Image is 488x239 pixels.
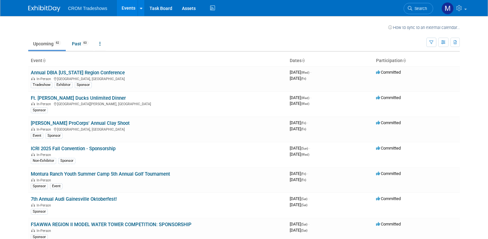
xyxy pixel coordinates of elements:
span: (Sat) [301,203,307,207]
img: ExhibitDay [28,5,60,12]
span: Committed [376,70,401,75]
img: In-Person Event [31,229,35,232]
span: 62 [54,41,61,45]
img: In-Person Event [31,203,35,207]
span: - [308,222,309,226]
span: [DATE] [290,70,311,75]
span: In-Person [37,229,53,233]
div: Sponsor [31,183,48,189]
img: In-Person Event [31,127,35,131]
span: (Sun) [301,147,308,150]
img: In-Person Event [31,102,35,105]
span: In-Person [37,127,53,132]
span: (Wed) [301,71,309,74]
span: (Fri) [301,77,306,80]
span: (Fri) [301,172,306,176]
a: [PERSON_NAME] ProCorps' Annual Clay Shoot [31,120,130,126]
span: - [307,120,308,125]
span: [DATE] [290,76,306,81]
span: (Sat) [301,229,307,232]
span: In-Person [37,153,53,157]
img: In-Person Event [31,178,35,181]
span: In-Person [37,102,53,106]
span: [DATE] [290,152,309,157]
span: In-Person [37,178,53,182]
th: Participation [373,55,460,66]
img: In-Person Event [31,153,35,156]
span: [DATE] [290,120,308,125]
div: Sponsor [31,107,48,113]
a: 7th Annual Audi Gainesville Oktoberfest! [31,196,117,202]
span: In-Person [37,77,53,81]
th: Event [28,55,287,66]
span: - [309,146,310,151]
th: Dates [287,55,373,66]
span: (Fri) [301,178,306,182]
div: Sponsor [46,133,63,139]
span: [DATE] [290,228,307,233]
span: [DATE] [290,222,309,226]
a: Sort by Participation Type [403,58,406,63]
span: [DATE] [290,146,310,151]
span: (Wed) [301,153,309,156]
div: [GEOGRAPHIC_DATA], [GEOGRAPHIC_DATA] [31,76,285,81]
span: [DATE] [290,196,309,201]
a: Annual DBIA [US_STATE] Region Conference [31,70,125,76]
span: - [307,171,308,176]
span: Committed [376,196,401,201]
a: ICRI 2025 Fall Convention - Sponsorship [31,146,116,152]
span: CROM Tradeshows [68,6,107,11]
span: [DATE] [290,126,306,131]
div: Sponsor [75,82,92,88]
div: Sponsor [58,158,75,164]
span: Committed [376,222,401,226]
span: [DATE] [290,101,309,106]
span: Committed [376,146,401,151]
div: Non-Exhibitor [31,158,56,164]
img: In-Person Event [31,77,35,80]
span: - [308,196,309,201]
span: 63 [81,41,89,45]
div: Sponsor [31,209,48,215]
span: Committed [376,171,401,176]
div: [GEOGRAPHIC_DATA], [GEOGRAPHIC_DATA] [31,126,285,132]
span: (Fri) [301,127,306,131]
span: Committed [376,120,401,125]
a: Montura Ranch Youth Summer Camp 5th Annual Golf Tournament [31,171,170,177]
div: Exhibitor [55,82,73,88]
span: [DATE] [290,202,307,207]
a: Search [404,3,433,14]
div: Tradeshow [31,82,52,88]
div: Event [31,133,43,139]
span: Committed [376,95,401,100]
div: [GEOGRAPHIC_DATA][PERSON_NAME], [GEOGRAPHIC_DATA] [31,101,285,106]
span: In-Person [37,203,53,207]
span: [DATE] [290,95,311,100]
img: Matt Stevens [441,2,454,14]
a: Ft. [PERSON_NAME] Ducks Unlimited Dinner [31,95,126,101]
span: (Sat) [301,197,307,201]
a: How to sync to an external calendar... [388,25,460,30]
span: [DATE] [290,177,306,182]
span: Search [412,6,427,11]
a: Sort by Event Name [42,58,46,63]
span: (Fri) [301,121,306,125]
a: FSAWWA REGION II MODEL WATER TOWER COMPETITION: SPONSORSHIP [31,222,192,227]
span: (Sat) [301,223,307,226]
div: Event [50,183,63,189]
a: Upcoming62 [28,38,66,50]
a: Past63 [67,38,93,50]
span: (Wed) [301,96,309,100]
a: Sort by Start Date [302,58,305,63]
span: [DATE] [290,171,308,176]
span: (Wed) [301,102,309,106]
